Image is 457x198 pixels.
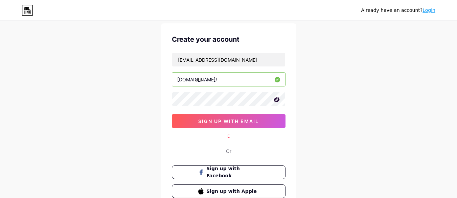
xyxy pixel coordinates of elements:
[172,165,285,179] button: Sign up with Facebook
[226,147,231,155] div: Or
[198,118,259,124] span: sign up with email
[172,184,285,198] button: Sign up with Apple
[172,133,285,139] div: E
[172,34,285,44] div: Create your account
[422,7,435,13] a: Login
[177,76,217,83] div: [DOMAIN_NAME]/
[172,73,285,86] input: username
[172,114,285,128] button: sign up with email
[172,53,285,66] input: Email
[361,7,435,14] div: Already have an account?
[206,188,259,195] span: Sign up with Apple
[206,165,259,179] span: Sign up with Facebook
